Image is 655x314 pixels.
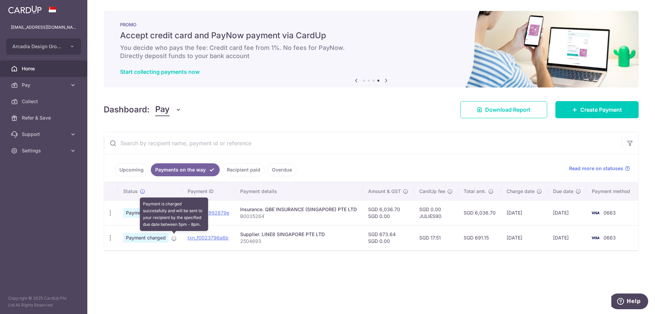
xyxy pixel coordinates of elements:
[458,200,501,225] td: SGD 6,036.70
[155,103,170,116] span: Pay
[11,24,76,31] p: [EMAIL_ADDRESS][DOMAIN_NAME]
[555,101,639,118] a: Create Payment
[569,165,623,172] span: Read more on statuses
[12,43,63,50] span: Arcadia Design Group Pte Ltd
[120,22,622,27] p: PROMO
[586,182,638,200] th: Payment method
[267,163,296,176] a: Overdue
[501,225,548,250] td: [DATE]
[588,209,602,217] img: Bank Card
[123,233,169,243] span: Payment charged
[8,5,42,14] img: CardUp
[363,200,414,225] td: SGD 6,036.70 SGD 0.00
[188,210,229,216] a: txn_a9da992879e
[120,30,622,41] h5: Accept credit card and PayNow payment via CardUp
[140,197,208,231] div: Payment is charged successfully and will be sent to your recipient by the specified due date betw...
[235,182,362,200] th: Payment details
[104,11,639,87] img: paynow Banner
[104,104,150,116] h4: Dashboard:
[569,165,630,172] a: Read more on statuses
[501,200,548,225] td: [DATE]
[22,98,67,105] span: Collect
[464,188,486,195] span: Total amt.
[553,188,573,195] span: Due date
[414,200,458,225] td: SGD 0.00 JULIES90
[240,206,357,213] div: Insurance. QBE INSURANCE (SINGAPORE) PTE LTD
[155,103,181,116] button: Pay
[603,210,616,216] span: 0663
[363,225,414,250] td: SGD 673.64 SGD 0.00
[603,235,616,241] span: 0663
[548,225,586,250] td: [DATE]
[120,44,622,60] h6: You decide who pays the fee: Credit card fee from 1%. No fees for PayNow. Directly deposit funds ...
[22,82,67,88] span: Pay
[507,188,535,195] span: Charge date
[458,225,501,250] td: SGD 691.15
[115,163,148,176] a: Upcoming
[123,188,138,195] span: Status
[22,147,67,154] span: Settings
[240,238,357,245] p: 2504693
[414,225,458,250] td: SGD 17.51
[151,163,220,176] a: Payments on the way
[6,38,81,55] button: Arcadia Design Group Pte Ltd
[120,68,200,75] a: Start collecting payments now
[222,163,265,176] a: Recipient paid
[22,131,67,138] span: Support
[22,65,67,72] span: Home
[104,132,622,154] input: Search by recipient name, payment id or reference
[188,235,229,241] a: txn_f0023796a6b
[182,182,235,200] th: Payment ID
[611,293,648,311] iframe: Opens a widget where you can find more information
[22,114,67,121] span: Refer & Save
[580,106,622,114] span: Create Payment
[588,234,602,242] img: Bank Card
[548,200,586,225] td: [DATE]
[368,188,401,195] span: Amount & GST
[123,208,169,218] span: Payment charged
[419,188,445,195] span: CardUp fee
[240,213,357,220] p: B0035264
[240,231,357,238] div: Supplier. LINE8 SINGAPORE PTE LTD
[460,101,547,118] a: Download Report
[485,106,530,114] span: Download Report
